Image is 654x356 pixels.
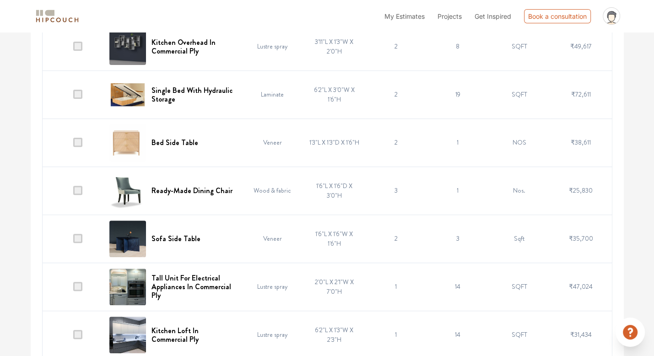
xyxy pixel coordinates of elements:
td: SQFT [488,263,550,311]
span: My Estimates [384,12,425,20]
img: Bed Side Table [109,124,146,161]
td: Sqft [488,215,550,263]
td: Veneer [242,119,303,167]
div: Book a consultation [524,9,591,23]
td: 1 [427,167,488,215]
span: ₹72,611 [571,90,591,99]
img: Kitchen Overhead In Commercial Ply [109,28,146,65]
h6: Kitchen Loft In Commercial Ply [151,326,236,344]
td: 19 [427,70,488,119]
td: 1'3"L X 1'3"D X 1'6"H [303,119,365,167]
td: 2'0"L X 2'1"W X 7'0"H [303,263,365,311]
td: 6'2"L X 3'0"W X 1'6"H [303,70,365,119]
td: SQFT [488,70,550,119]
td: Wood & fabric [242,167,303,215]
td: 2 [365,70,427,119]
span: Projects [438,12,462,20]
td: Lustre spray [242,263,303,311]
td: 2 [365,119,427,167]
td: 1'6"L X 1'6"W X 1'6"H [303,215,365,263]
h6: Single Bed With Hydraulic Storage [151,86,236,103]
span: ₹25,830 [569,186,593,195]
td: 3 [365,167,427,215]
td: NOS [488,119,550,167]
h6: Sofa Side Table [151,234,200,243]
span: ₹35,700 [569,234,593,243]
td: 2 [365,22,427,70]
img: Tall Unit For Electrical Appliances In Commercial Ply [109,269,146,305]
td: SQFT [488,22,550,70]
td: Nos. [488,167,550,215]
td: 1 [427,119,488,167]
h6: Kitchen Overhead In Commercial Ply [151,38,236,55]
td: 3 [427,215,488,263]
span: ₹31,434 [570,330,592,339]
td: 14 [427,263,488,311]
span: ₹38,611 [571,138,591,147]
img: logo-horizontal.svg [34,8,80,24]
td: Laminate [242,70,303,119]
td: 8 [427,22,488,70]
h6: Tall Unit For Electrical Appliances In Commercial Ply [151,274,236,300]
td: Lustre spray [242,22,303,70]
span: logo-horizontal.svg [34,6,80,27]
img: Single Bed With Hydraulic Storage [109,76,146,113]
td: 1'6"L X 1'6"D X 3'0"H [303,167,365,215]
td: 3'11"L X 1'3"W X 2'0"H [303,22,365,70]
span: ₹47,024 [569,282,593,291]
td: 2 [365,215,427,263]
h6: Ready-Made Dining Chair [151,186,232,195]
img: Sofa Side Table [109,221,146,257]
span: Get Inspired [475,12,511,20]
span: ₹49,617 [570,42,592,51]
h6: Bed Side Table [151,138,198,147]
td: 1 [365,263,427,311]
img: Kitchen Loft In Commercial Ply [109,317,146,353]
img: Ready-Made Dining Chair [109,173,146,209]
td: Veneer [242,215,303,263]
